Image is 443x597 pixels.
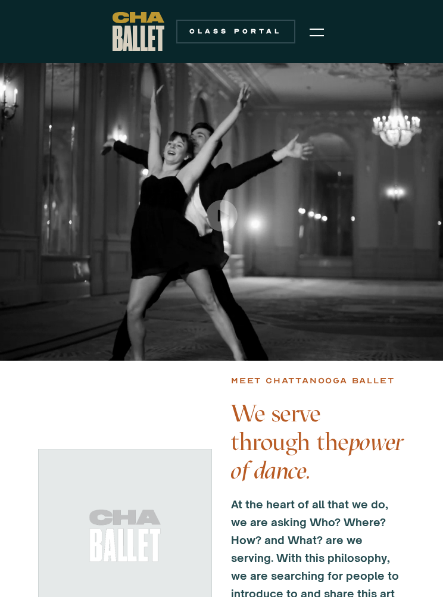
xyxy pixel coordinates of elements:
div: menu [302,17,331,46]
em: power of dance. [231,427,403,485]
a: Class Portal [176,20,295,43]
div: Class Portal [183,27,288,36]
div: Meet chattanooga ballet [231,374,394,388]
a: home [113,12,164,51]
h4: We serve through the [231,399,405,485]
